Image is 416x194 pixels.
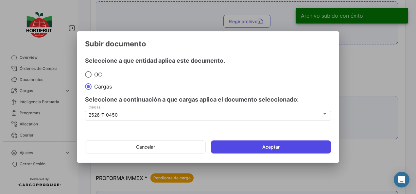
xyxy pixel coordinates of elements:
mat-select-trigger: 2526-T-0450 [89,112,118,118]
div: Abrir Intercom Messenger [394,172,409,187]
h3: Subir documento [85,39,331,48]
button: Cancelar [85,140,206,154]
h4: Seleccione a continuación a que cargas aplica el documento seleccionado: [85,95,331,104]
button: Aceptar [211,140,331,154]
span: Cargas [92,83,112,90]
span: OC [92,71,102,78]
h4: Seleccione a que entidad aplica este documento. [85,56,225,65]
